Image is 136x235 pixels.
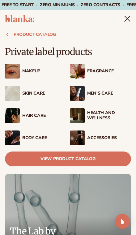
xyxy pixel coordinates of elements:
a: Candles and incense on table. Health And Wellness [70,107,131,124]
img: Candles and incense on table. [70,108,85,123]
img: Male holding moisturizer bottle. [70,86,85,101]
a: Female hair pulled back with clips. Hair Care [5,107,66,124]
a: Cream moisturizer swatch. Skin Care [5,85,66,102]
div: Hair Care [22,113,66,118]
div: Fragrance [87,69,131,74]
span: Free to start · ZERO minimums · ZERO contracts [2,2,126,8]
a: Female with makeup brush. Accessories [70,129,131,147]
div: Body Care [22,135,66,141]
a: Male holding moisturizer bottle. Men’s Care [70,85,131,102]
div: Open Intercom Messenger [115,214,130,229]
img: Female with glitter eye makeup. [5,64,20,79]
img: Female with makeup brush. [70,130,85,145]
a: Male hand applying moisturizer. Body Care [5,129,66,147]
a: Pink blooming flower. Fragrance [70,62,131,80]
p: Private label products [5,47,131,56]
a: Female with glitter eye makeup. Makeup [5,62,66,80]
div: Skin Care [22,91,66,96]
summary: Menu [124,15,131,22]
div: Men’s Care [87,91,131,96]
div: Accessories [87,135,131,141]
img: logo [5,15,34,22]
span: · [123,2,124,8]
img: Cream moisturizer swatch. [5,86,20,101]
div: Makeup [22,69,66,74]
a: View Product Catalog [5,152,131,166]
img: Female hair pulled back with clips. [5,108,20,123]
img: Male hand applying moisturizer. [5,130,20,145]
img: Pink blooming flower. [70,64,85,79]
div: Health And Wellness [87,110,131,121]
